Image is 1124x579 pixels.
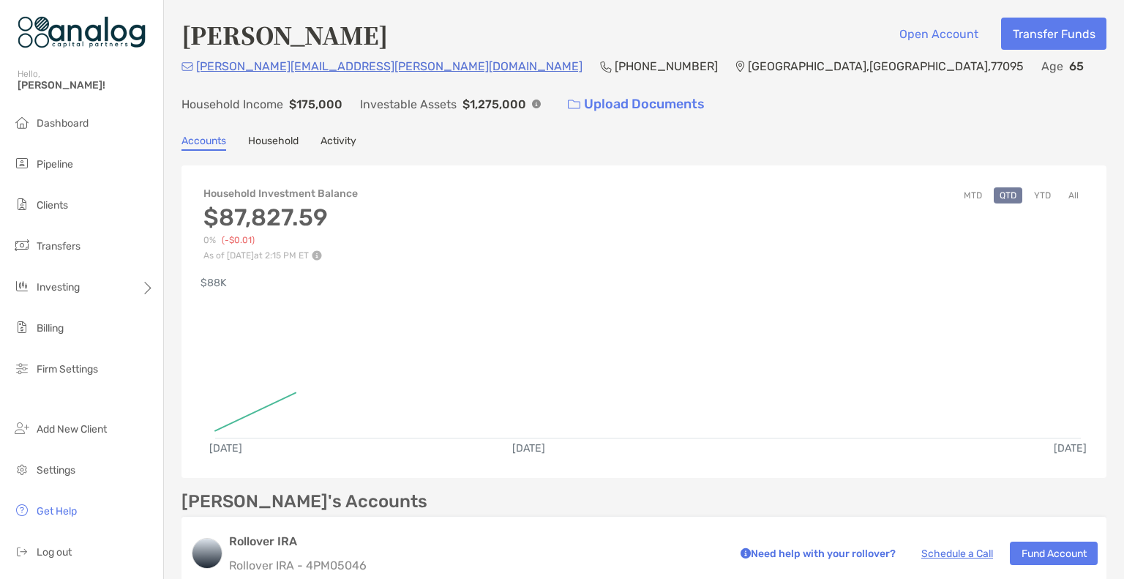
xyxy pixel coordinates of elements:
[558,89,714,120] a: Upload Documents
[37,240,80,253] span: Transfers
[1010,542,1098,565] button: Fund Account
[37,546,72,559] span: Log out
[13,277,31,295] img: investing icon
[209,442,242,455] text: [DATE]
[1001,18,1106,50] button: Transfer Funds
[735,61,745,72] img: Location Icon
[1054,442,1087,455] text: [DATE]
[37,158,73,171] span: Pipeline
[181,95,283,113] p: Household Income
[462,95,526,113] p: $1,275,000
[13,154,31,172] img: pipeline icon
[181,493,427,511] p: [PERSON_NAME]'s Accounts
[532,100,541,108] img: Info Icon
[203,203,358,231] h3: $87,827.59
[229,533,720,550] h3: Rollover IRA
[321,135,356,151] a: Activity
[37,363,98,376] span: Firm Settings
[37,423,107,436] span: Add New Client
[18,79,154,91] span: [PERSON_NAME]!
[18,6,146,59] img: Zoe Logo
[13,195,31,213] img: clients icon
[203,187,358,200] h4: Household Investment Balance
[37,322,64,335] span: Billing
[600,61,612,72] img: Phone Icon
[13,113,31,131] img: dashboard icon
[13,501,31,519] img: get-help icon
[229,556,720,575] p: Rollover IRA - 4PM05046
[958,187,988,203] button: MTD
[13,359,31,377] img: firm-settings icon
[360,95,457,113] p: Investable Assets
[196,57,582,75] p: [PERSON_NAME][EMAIL_ADDRESS][PERSON_NAME][DOMAIN_NAME]
[203,250,358,261] p: As of [DATE] at 2:15 PM ET
[201,277,227,289] text: $88K
[13,318,31,336] img: billing icon
[181,18,388,51] h4: [PERSON_NAME]
[1063,187,1084,203] button: All
[37,281,80,294] span: Investing
[181,62,193,71] img: Email Icon
[37,199,68,212] span: Clients
[1041,57,1063,75] p: Age
[748,57,1024,75] p: [GEOGRAPHIC_DATA] , [GEOGRAPHIC_DATA] , 77095
[37,117,89,130] span: Dashboard
[737,545,896,563] p: Need help with your rollover?
[13,419,31,437] img: add_new_client icon
[37,464,75,477] span: Settings
[222,235,255,246] span: ( -$0.01 )
[921,548,993,560] a: Schedule a Call
[512,442,545,455] text: [DATE]
[192,539,222,568] img: logo account
[615,57,718,75] p: [PHONE_NUMBER]
[181,135,226,151] a: Accounts
[248,135,299,151] a: Household
[312,250,322,261] img: Performance Info
[37,505,77,518] span: Get Help
[203,235,216,246] span: 0%
[289,95,342,113] p: $175,000
[13,460,31,478] img: settings icon
[888,18,989,50] button: Open Account
[1069,57,1084,75] p: 65
[994,187,1022,203] button: QTD
[568,100,580,110] img: button icon
[1028,187,1057,203] button: YTD
[13,236,31,254] img: transfers icon
[13,542,31,560] img: logout icon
